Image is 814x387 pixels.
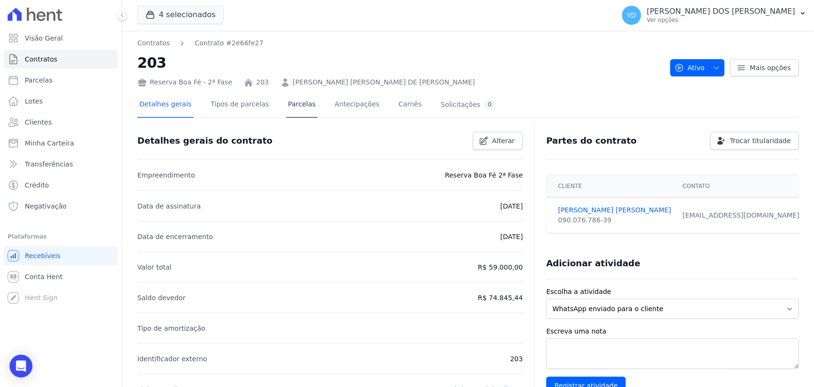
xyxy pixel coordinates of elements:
span: Minha Carteira [25,138,74,148]
a: [PERSON_NAME] [PERSON_NAME] DE [PERSON_NAME] [293,77,475,87]
a: Minha Carteira [4,134,118,153]
a: Solicitações0 [439,93,497,118]
a: Tipos de parcelas [209,93,271,118]
span: Recebíveis [25,251,61,261]
div: 090.076.786-39 [558,215,671,225]
th: Contato [677,175,805,198]
div: Plataformas [8,231,114,242]
span: Alterar [492,136,515,146]
p: [DATE] [500,231,523,242]
nav: Breadcrumb [137,38,662,48]
span: Crédito [25,180,49,190]
button: YD [PERSON_NAME] DOS [PERSON_NAME] Ver opções [614,2,814,29]
span: Visão Geral [25,33,63,43]
span: Lotes [25,96,43,106]
span: Contratos [25,54,57,64]
div: Solicitações [441,100,495,109]
a: Contratos [4,50,118,69]
p: 203 [510,353,523,365]
span: Trocar titularidade [730,136,791,146]
span: Negativação [25,201,67,211]
span: Mais opções [750,63,791,73]
span: YD [627,12,636,19]
a: Antecipações [333,93,381,118]
a: Parcelas [4,71,118,90]
p: R$ 59.000,00 [478,261,523,273]
p: Tipo de amortização [137,323,206,334]
label: Escolha a atividade [546,287,799,297]
p: Data de assinatura [137,200,201,212]
p: R$ 74.845,44 [478,292,523,303]
a: Transferências [4,155,118,174]
a: Mais opções [730,59,799,76]
p: Data de encerramento [137,231,213,242]
a: Visão Geral [4,29,118,48]
a: Negativação [4,197,118,216]
a: Crédito [4,176,118,195]
p: Identificador externo [137,353,207,365]
p: [DATE] [500,200,523,212]
p: Empreendimento [137,169,195,181]
p: Valor total [137,261,172,273]
a: Trocar titularidade [710,132,799,150]
a: Alterar [473,132,523,150]
a: Contratos [137,38,170,48]
a: [PERSON_NAME] [PERSON_NAME] [558,205,671,215]
button: Ativo [670,59,725,76]
a: Recebíveis [4,246,118,265]
h3: Partes do contrato [546,135,637,146]
h2: 203 [137,52,662,73]
span: Conta Hent [25,272,62,282]
a: Carnês [396,93,423,118]
a: Contrato #2e66fe27 [195,38,263,48]
a: Parcelas [286,93,318,118]
p: Reserva Boa Fé 2ª Fase [445,169,523,181]
div: [EMAIL_ADDRESS][DOMAIN_NAME] [682,210,799,220]
span: Ativo [674,59,705,76]
a: Detalhes gerais [137,93,194,118]
button: 4 selecionados [137,6,224,24]
th: Cliente [546,175,677,198]
h3: Adicionar atividade [546,258,640,269]
a: Clientes [4,113,118,132]
a: Lotes [4,92,118,111]
a: Conta Hent [4,267,118,286]
h3: Detalhes gerais do contrato [137,135,272,146]
p: Saldo devedor [137,292,185,303]
nav: Breadcrumb [137,38,263,48]
div: Open Intercom Messenger [10,355,32,377]
a: 203 [256,77,269,87]
p: Ver opções [647,16,795,24]
p: [PERSON_NAME] DOS [PERSON_NAME] [647,7,795,16]
span: Transferências [25,159,73,169]
span: Clientes [25,117,52,127]
div: Reserva Boa Fé - 2ª Fase [137,77,232,87]
div: 0 [484,100,495,109]
span: Parcelas [25,75,52,85]
label: Escreva uma nota [546,326,799,336]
